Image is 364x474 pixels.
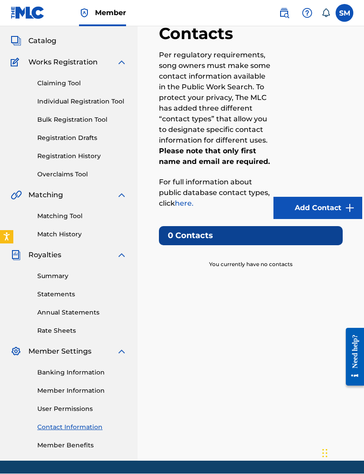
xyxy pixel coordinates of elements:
img: Top Rightsholder [79,8,90,19]
p: You currently have no contacts [209,250,293,269]
img: MLC Logo [11,7,45,20]
h2: Contacts [159,24,237,44]
a: Contact Information [37,423,127,432]
a: Overclaims Tool [37,170,127,179]
a: Summary [37,272,127,281]
div: Notifications [321,9,330,18]
a: Member Information [37,386,127,396]
a: Registration Drafts [37,134,127,143]
img: Catalog [11,36,21,47]
a: Add Contact [273,197,362,219]
img: expand [116,57,127,68]
img: expand [116,250,127,261]
span: Member [95,8,126,18]
span: Works Registration [28,57,98,68]
a: Individual Registration Tool [37,97,127,107]
img: expand [116,347,127,357]
a: Annual Statements [37,308,127,318]
strong: Please note that only first name and email are required. [159,147,270,166]
a: Rate Sheets [37,327,127,336]
img: help [302,8,313,19]
iframe: Chat Widget [320,431,364,474]
div: Help [298,4,316,22]
a: CatalogCatalog [11,36,56,47]
img: 9d2ae6d4665cec9f34b9.svg [344,203,355,214]
p: Per regulatory requirements, song owners must make some contact information available in the Publ... [159,50,273,167]
img: Matching [11,190,22,201]
a: here. [175,199,194,208]
span: Catalog [28,36,56,47]
a: Public Search [275,4,293,22]
span: Member Settings [28,347,91,357]
iframe: Resource Center [339,320,364,394]
img: Royalties [11,250,21,261]
span: Royalties [28,250,61,261]
a: Registration History [37,152,127,161]
img: Works Registration [11,57,22,68]
span: Matching [28,190,63,201]
a: Claiming Tool [37,79,127,88]
img: expand [116,190,127,201]
a: Statements [37,290,127,299]
p: For full information about public database contact types, click [159,177,273,209]
h5: 0 Contacts [159,227,343,246]
a: Matching Tool [37,212,127,221]
div: User Menu [336,4,353,22]
a: Member Benefits [37,441,127,450]
a: Match History [37,230,127,239]
a: Banking Information [37,368,127,378]
img: Member Settings [11,347,21,357]
img: search [279,8,289,19]
div: Drag [322,440,328,467]
a: Bulk Registration Tool [37,116,127,125]
a: User Permissions [37,405,127,414]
